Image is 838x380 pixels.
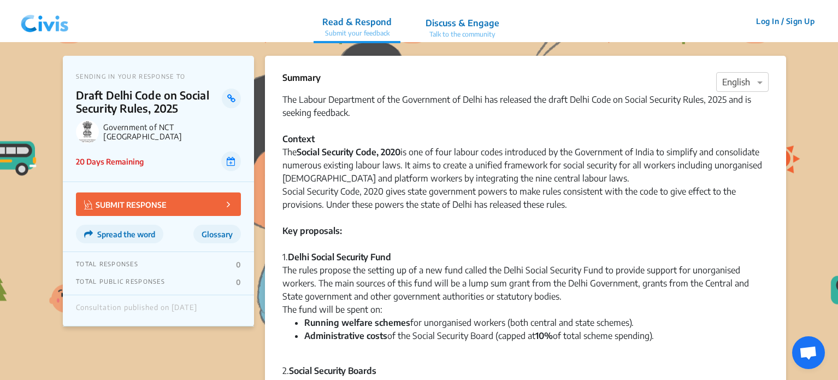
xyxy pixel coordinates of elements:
strong: Social Security Boards [289,365,376,376]
strong: Key proposals: [282,225,342,249]
p: Summary [282,71,321,84]
a: Open chat [792,336,825,369]
p: TOTAL RESPONSES [76,260,138,269]
strong: Running welfare schemes [304,317,410,328]
strong: Delhi Social Security Fund [288,252,391,262]
li: for unorganised workers (both central and state schemes). [304,316,769,329]
p: Submit your feedback [322,28,392,38]
p: SUBMIT RESPONSE [84,198,167,211]
div: Social Security Code, 2020 gives state government powers to make rules consistent with the code t... [282,185,769,211]
div: The Labour Department of the Government of Delhi has released the draft Delhi Code on Social Secu... [282,93,769,119]
img: Government of NCT Delhi logo [76,120,99,143]
div: 2. [282,364,769,377]
button: Glossary [193,225,241,243]
div: 1. [282,224,769,264]
p: 0 [236,278,241,287]
img: navlogo.png [16,5,73,38]
p: Government of NCT [GEOGRAPHIC_DATA] [103,122,241,141]
p: 0 [236,260,241,269]
p: Read & Respond [322,15,392,28]
strong: Social Security Code, 2020 [297,147,400,157]
button: Log In / Sign Up [749,13,822,30]
strong: Context [282,133,315,144]
p: Talk to the community [426,30,499,39]
strong: 10% [535,330,553,341]
strong: Administrative costs [304,330,387,341]
p: 20 Days Remaining [76,156,144,167]
div: The is one of four labour codes introduced by the Government of India to simplify and consolidate... [282,145,769,185]
div: Consultation published on [DATE] [76,303,197,318]
button: Spread the word [76,225,163,243]
img: Vector.jpg [84,200,93,209]
div: The rules propose the setting up of a new fund called the Delhi Social Security Fund to provide s... [282,264,769,303]
p: SENDING IN YOUR RESPONSE TO [76,73,241,80]
p: TOTAL PUBLIC RESPONSES [76,278,165,287]
li: of the Social Security Board (capped at of total scheme spending). [304,329,769,355]
div: The fund will be spent on: [282,303,769,316]
p: Discuss & Engage [426,16,499,30]
button: SUBMIT RESPONSE [76,192,241,216]
p: Draft Delhi Code on Social Security Rules, 2025 [76,89,222,115]
span: Glossary [202,230,233,239]
span: Spread the word [97,230,155,239]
